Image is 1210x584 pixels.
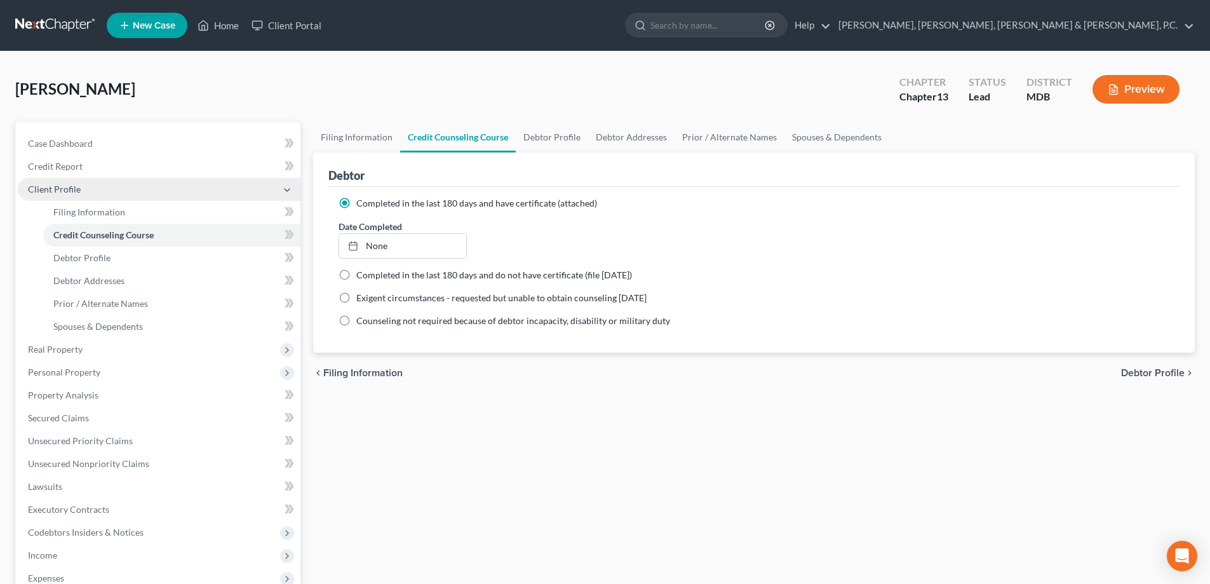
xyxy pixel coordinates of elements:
[28,138,93,149] span: Case Dashboard
[18,452,300,475] a: Unsecured Nonpriority Claims
[675,122,784,153] a: Prior / Alternate Names
[18,407,300,430] a: Secured Claims
[28,161,83,172] span: Credit Report
[356,269,632,280] span: Completed in the last 180 days and do not have certificate (file [DATE])
[650,13,767,37] input: Search by name...
[313,122,400,153] a: Filing Information
[28,458,149,469] span: Unsecured Nonpriority Claims
[28,184,81,194] span: Client Profile
[1121,368,1185,378] span: Debtor Profile
[588,122,675,153] a: Debtor Addresses
[1185,368,1195,378] i: chevron_right
[43,247,300,269] a: Debtor Profile
[784,122,889,153] a: Spouses & Dependents
[28,390,98,400] span: Property Analysis
[339,234,466,258] a: None
[788,14,831,37] a: Help
[400,122,516,153] a: Credit Counseling Course
[28,435,133,446] span: Unsecured Priority Claims
[43,315,300,338] a: Spouses & Dependents
[28,481,62,492] span: Lawsuits
[313,368,403,378] button: chevron_left Filing Information
[516,122,588,153] a: Debtor Profile
[191,14,245,37] a: Home
[28,504,109,515] span: Executory Contracts
[53,275,124,286] span: Debtor Addresses
[969,90,1006,104] div: Lead
[53,252,111,263] span: Debtor Profile
[1167,541,1197,571] div: Open Intercom Messenger
[356,198,597,208] span: Completed in the last 180 days and have certificate (attached)
[1121,368,1195,378] button: Debtor Profile chevron_right
[53,229,154,240] span: Credit Counseling Course
[245,14,328,37] a: Client Portal
[1026,75,1072,90] div: District
[18,475,300,498] a: Lawsuits
[899,75,948,90] div: Chapter
[43,269,300,292] a: Debtor Addresses
[18,155,300,178] a: Credit Report
[18,384,300,407] a: Property Analysis
[18,430,300,452] a: Unsecured Priority Claims
[969,75,1006,90] div: Status
[323,368,403,378] span: Filing Information
[18,498,300,521] a: Executory Contracts
[356,315,670,326] span: Counseling not required because of debtor incapacity, disability or military duty
[53,207,125,217] span: Filing Information
[1092,75,1180,104] button: Preview
[937,90,948,102] span: 13
[356,292,647,303] span: Exigent circumstances - requested but unable to obtain counseling [DATE]
[28,412,89,423] span: Secured Claims
[339,220,402,233] label: Date Completed
[43,201,300,224] a: Filing Information
[1026,90,1072,104] div: MDB
[15,79,135,98] span: [PERSON_NAME]
[53,298,148,309] span: Prior / Alternate Names
[28,527,144,538] span: Codebtors Insiders & Notices
[328,168,365,183] div: Debtor
[43,224,300,247] a: Credit Counseling Course
[43,292,300,315] a: Prior / Alternate Names
[53,321,143,332] span: Spouses & Dependents
[899,90,948,104] div: Chapter
[133,21,175,31] span: New Case
[18,132,300,155] a: Case Dashboard
[832,14,1194,37] a: [PERSON_NAME], [PERSON_NAME], [PERSON_NAME] & [PERSON_NAME], P.C.
[28,367,100,377] span: Personal Property
[28,573,64,583] span: Expenses
[28,550,57,560] span: Income
[313,368,323,378] i: chevron_left
[28,344,83,355] span: Real Property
